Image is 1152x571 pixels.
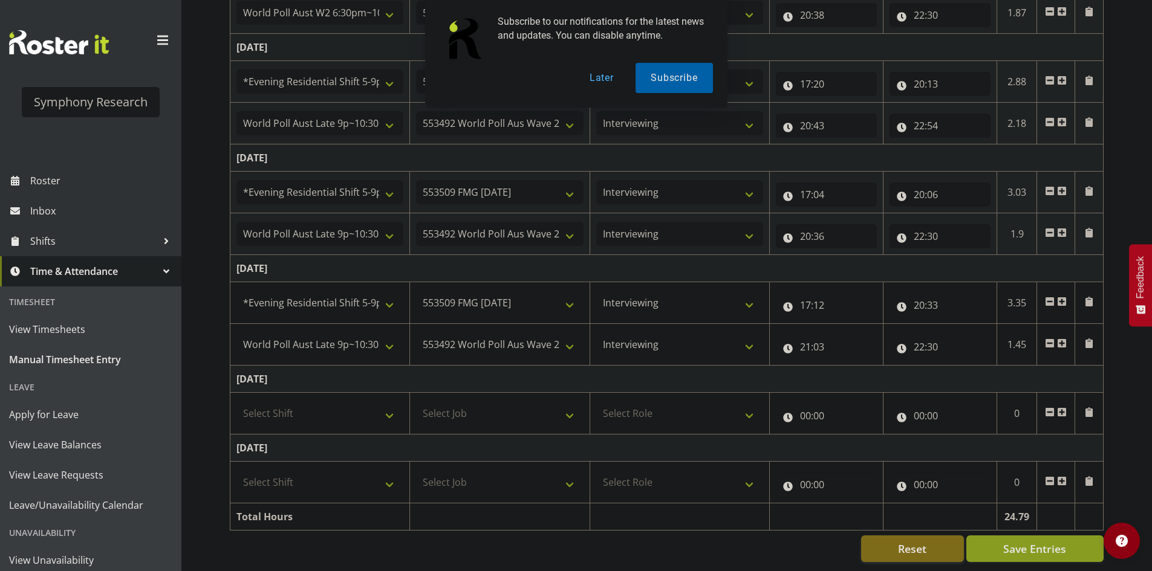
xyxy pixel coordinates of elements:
[9,551,172,569] span: View Unavailability
[3,399,178,430] a: Apply for Leave
[776,114,877,138] input: Click to select...
[966,535,1104,562] button: Save Entries
[9,496,172,514] span: Leave/Unavailability Calendar
[30,202,175,220] span: Inbox
[30,172,175,190] span: Roster
[997,103,1037,144] td: 2.18
[890,114,991,138] input: Click to select...
[9,436,172,454] span: View Leave Balances
[776,182,877,207] input: Click to select...
[230,503,410,531] td: Total Hours
[9,466,172,484] span: View Leave Requests
[890,473,991,497] input: Click to select...
[3,289,178,314] div: Timesheet
[776,224,877,248] input: Click to select...
[997,282,1037,324] td: 3.35
[1003,541,1066,556] span: Save Entries
[997,462,1037,503] td: 0
[30,232,157,250] span: Shifts
[1116,535,1128,547] img: help-xxl-2.png
[3,460,178,490] a: View Leave Requests
[3,314,178,344] a: View Timesheets
[776,335,877,359] input: Click to select...
[230,366,1104,393] td: [DATE]
[997,393,1037,434] td: 0
[997,172,1037,213] td: 3.03
[890,182,991,207] input: Click to select...
[890,293,991,317] input: Click to select...
[3,520,178,545] div: Unavailability
[488,15,713,42] div: Subscribe to our notifications for the latest news and updates. You can disable anytime.
[890,335,991,359] input: Click to select...
[776,293,877,317] input: Click to select...
[230,144,1104,172] td: [DATE]
[776,404,877,428] input: Click to select...
[997,324,1037,366] td: 1.45
[3,344,178,375] a: Manual Timesheet Entry
[30,262,157,280] span: Time & Attendance
[890,224,991,248] input: Click to select...
[636,63,712,93] button: Subscribe
[574,63,629,93] button: Later
[3,375,178,399] div: Leave
[898,541,926,556] span: Reset
[9,320,172,338] span: View Timesheets
[1129,244,1152,326] button: Feedback - Show survey
[440,15,488,63] img: notification icon
[3,490,178,520] a: Leave/Unavailability Calendar
[3,430,178,460] a: View Leave Balances
[230,255,1104,282] td: [DATE]
[997,213,1037,255] td: 1.9
[9,350,172,369] span: Manual Timesheet Entry
[890,404,991,428] input: Click to select...
[997,503,1037,531] td: 24.79
[1135,256,1146,298] span: Feedback
[230,434,1104,462] td: [DATE]
[861,535,964,562] button: Reset
[776,473,877,497] input: Click to select...
[9,405,172,424] span: Apply for Leave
